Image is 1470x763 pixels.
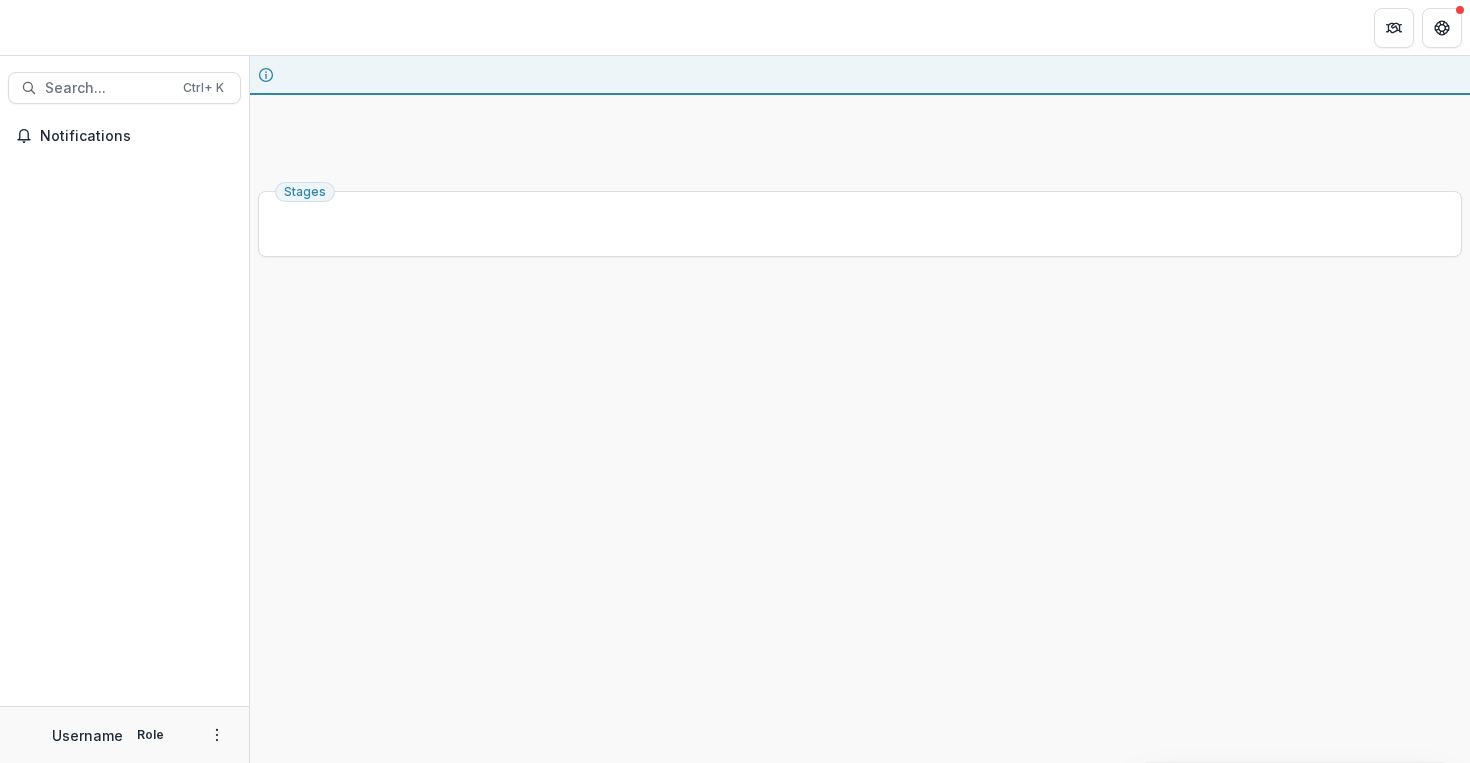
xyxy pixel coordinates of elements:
span: Notifications [40,128,233,145]
p: Role [131,726,170,744]
div: Ctrl + K [179,77,228,99]
button: Partners [1374,8,1414,48]
button: More [205,723,229,747]
p: Username [52,725,123,746]
span: Stages [284,185,326,199]
button: Search... [8,72,241,104]
button: Get Help [1422,8,1462,48]
button: Notifications [8,120,241,152]
span: Search... [45,80,171,97]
